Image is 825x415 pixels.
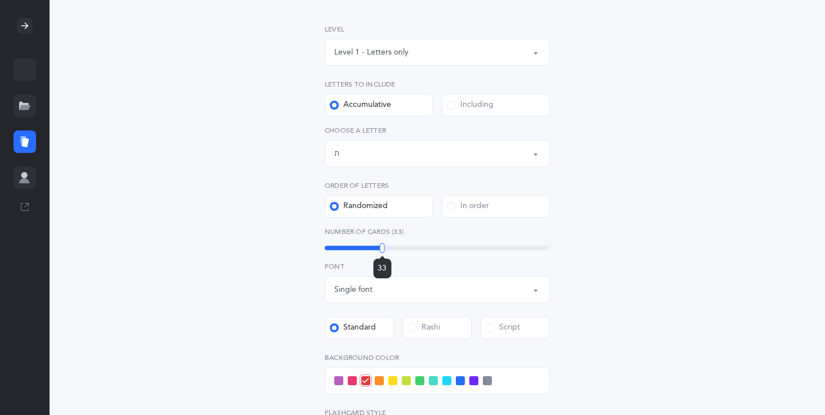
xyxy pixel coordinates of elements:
label: Font [325,261,550,272]
div: In order [447,201,489,212]
div: Accumulative [330,100,391,111]
div: Level 1 - Letters only [334,47,409,58]
label: Level [325,24,550,34]
div: Script [486,322,520,333]
div: Single font [334,284,373,296]
button: Level 1 - Letters only [325,39,550,66]
label: Letters to include [325,79,550,89]
div: Rashi [408,322,440,333]
span: 33 [378,264,387,273]
label: Background color [325,353,550,363]
div: Standard [330,322,376,333]
button: Single font [325,276,550,303]
div: Randomized [330,201,388,212]
label: Number of Cards (33) [325,227,550,237]
button: ת [325,140,550,167]
div: ת [334,148,339,160]
label: Order of letters [325,181,550,191]
label: Choose a letter [325,125,550,136]
div: Including [447,100,494,111]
